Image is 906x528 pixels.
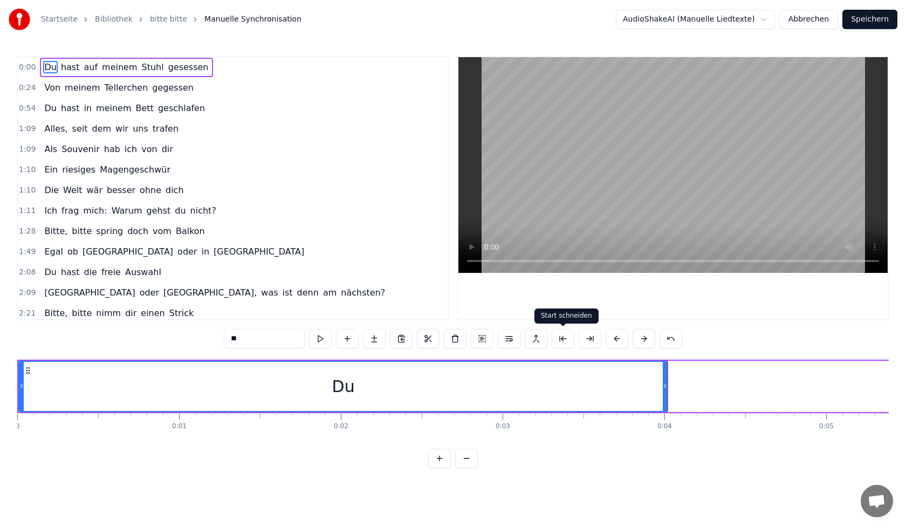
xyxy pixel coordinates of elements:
[43,204,58,217] span: Ich
[141,61,165,73] span: Stuhl
[91,122,112,135] span: dem
[16,422,20,431] div: 0
[189,204,217,217] span: nicht?
[172,422,187,431] div: 0:01
[71,122,89,135] span: seit
[19,103,36,114] span: 0:54
[43,266,57,278] span: Du
[140,307,166,319] span: einen
[164,184,185,196] span: dich
[95,14,133,25] a: Bibliothek
[146,204,172,217] span: gehst
[43,122,68,135] span: Alles,
[106,184,136,196] span: besser
[779,10,838,29] button: Abbrechen
[124,307,138,319] span: dir
[71,225,93,237] span: bitte
[43,81,61,94] span: Von
[123,143,138,155] span: ich
[167,61,210,73] span: gesessen
[19,287,36,298] span: 2:09
[135,102,155,114] span: Bett
[60,266,81,278] span: hast
[19,308,36,319] span: 2:21
[82,204,108,217] span: mich:
[71,307,93,319] span: bitte
[340,286,386,299] span: nächsten?
[126,225,149,237] span: doch
[176,245,198,258] span: oder
[139,286,160,299] span: oder
[296,286,320,299] span: denn
[95,307,122,319] span: nimm
[124,266,162,278] span: Auswahl
[19,144,36,155] span: 1:09
[41,14,78,25] a: Startseite
[104,81,149,94] span: Tellerchen
[43,225,68,237] span: Bitte,
[103,143,121,155] span: hab
[19,267,36,278] span: 2:08
[204,14,301,25] span: Manuelle Synchronisation
[43,102,57,114] span: Du
[66,245,79,258] span: ob
[161,143,174,155] span: dir
[101,61,138,73] span: meinem
[168,307,195,319] span: Strick
[496,422,510,431] div: 0:03
[60,143,101,155] span: Souvenir
[111,204,143,217] span: Warum
[150,14,187,25] a: bitte bitte
[43,307,68,319] span: Bitte,
[819,422,834,431] div: 0:05
[19,185,36,196] span: 1:10
[114,122,129,135] span: wir
[212,245,305,258] span: [GEOGRAPHIC_DATA]
[139,184,162,196] span: ohne
[322,286,338,299] span: am
[99,163,171,176] span: Magengeschwür
[100,266,122,278] span: freie
[43,286,136,299] span: [GEOGRAPHIC_DATA]
[334,422,348,431] div: 0:02
[95,102,132,114] span: meinem
[861,485,893,517] div: Chat öffnen
[332,374,355,399] div: Du
[95,225,124,237] span: spring
[62,184,83,196] span: Welt
[260,286,279,299] span: was
[41,14,301,25] nav: breadcrumb
[157,102,206,114] span: geschlafen
[61,163,97,176] span: riesiges
[140,143,158,155] span: von
[19,83,36,93] span: 0:24
[19,226,36,237] span: 1:28
[64,81,101,94] span: meinem
[43,245,64,258] span: Egal
[175,225,206,237] span: Balkon
[534,308,599,324] div: Start schneiden
[19,246,36,257] span: 1:49
[43,163,59,176] span: Ein
[43,143,58,155] span: Als
[132,122,149,135] span: uns
[19,205,36,216] span: 1:11
[162,286,258,299] span: [GEOGRAPHIC_DATA],
[174,204,187,217] span: du
[19,164,36,175] span: 1:10
[43,61,57,73] span: Du
[282,286,294,299] span: ist
[43,184,60,196] span: Die
[152,225,173,237] span: vom
[657,422,672,431] div: 0:04
[842,10,897,29] button: Speichern
[151,81,195,94] span: gegessen
[60,204,80,217] span: frag
[60,61,81,73] span: hast
[9,9,30,30] img: youka
[152,122,180,135] span: trafen
[19,62,36,73] span: 0:00
[19,124,36,134] span: 1:09
[200,245,210,258] span: in
[83,102,93,114] span: in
